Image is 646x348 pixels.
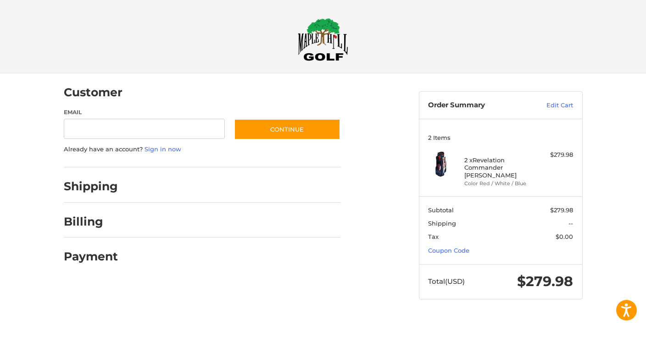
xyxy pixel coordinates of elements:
[234,119,340,140] button: Continue
[64,179,118,193] h2: Shipping
[556,233,573,240] span: $0.00
[64,215,117,229] h2: Billing
[550,206,573,214] span: $279.98
[428,220,456,227] span: Shipping
[64,249,118,264] h2: Payment
[428,247,469,254] a: Coupon Code
[537,150,573,160] div: $279.98
[517,273,573,290] span: $279.98
[464,180,535,188] li: Color Red / White / Blue
[298,18,348,61] img: Maple Hill Golf
[64,85,123,99] h2: Customer
[64,145,340,154] p: Already have an account?
[428,101,527,110] h3: Order Summary
[428,206,454,214] span: Subtotal
[464,156,535,179] h4: 2 x Revelation Commander [PERSON_NAME]
[64,108,225,116] label: Email
[145,145,181,153] a: Sign in now
[527,101,573,110] a: Edit Cart
[428,134,573,141] h3: 2 Items
[568,220,573,227] span: --
[428,277,465,286] span: Total (USD)
[428,233,439,240] span: Tax
[9,309,109,339] iframe: Gorgias live chat messenger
